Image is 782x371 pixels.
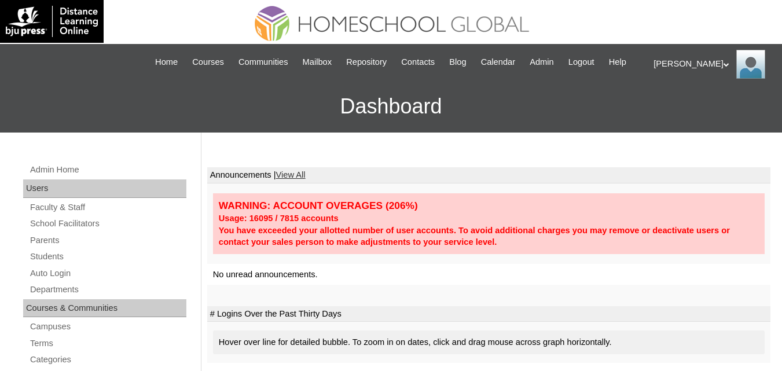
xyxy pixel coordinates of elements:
[29,200,186,215] a: Faculty & Staff
[481,56,515,69] span: Calendar
[443,56,472,69] a: Blog
[207,167,770,183] td: Announcements |
[346,56,387,69] span: Repository
[29,216,186,231] a: School Facilitators
[186,56,230,69] a: Courses
[192,56,224,69] span: Courses
[29,249,186,264] a: Students
[6,80,776,133] h3: Dashboard
[219,199,759,212] div: WARNING: ACCOUNT OVERAGES (206%)
[23,179,186,198] div: Users
[219,225,759,248] div: You have exceeded your allotted number of user accounts. To avoid additional charges you may remo...
[340,56,392,69] a: Repository
[276,170,306,179] a: View All
[603,56,632,69] a: Help
[219,214,339,223] strong: Usage: 16095 / 7815 accounts
[29,163,186,177] a: Admin Home
[563,56,600,69] a: Logout
[609,56,626,69] span: Help
[653,50,770,79] div: [PERSON_NAME]
[213,330,765,354] div: Hover over line for detailed bubble. To zoom in on dates, click and drag mouse across graph horiz...
[475,56,521,69] a: Calendar
[29,336,186,351] a: Terms
[23,299,186,318] div: Courses & Communities
[29,233,186,248] a: Parents
[568,56,594,69] span: Logout
[29,319,186,334] a: Campuses
[233,56,294,69] a: Communities
[155,56,178,69] span: Home
[297,56,338,69] a: Mailbox
[530,56,554,69] span: Admin
[207,306,770,322] td: # Logins Over the Past Thirty Days
[736,50,765,79] img: Ariane Ebuen
[29,282,186,297] a: Departments
[6,6,98,37] img: logo-white.png
[303,56,332,69] span: Mailbox
[395,56,440,69] a: Contacts
[207,264,770,285] td: No unread announcements.
[29,352,186,367] a: Categories
[238,56,288,69] span: Communities
[401,56,435,69] span: Contacts
[29,266,186,281] a: Auto Login
[524,56,560,69] a: Admin
[449,56,466,69] span: Blog
[149,56,183,69] a: Home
